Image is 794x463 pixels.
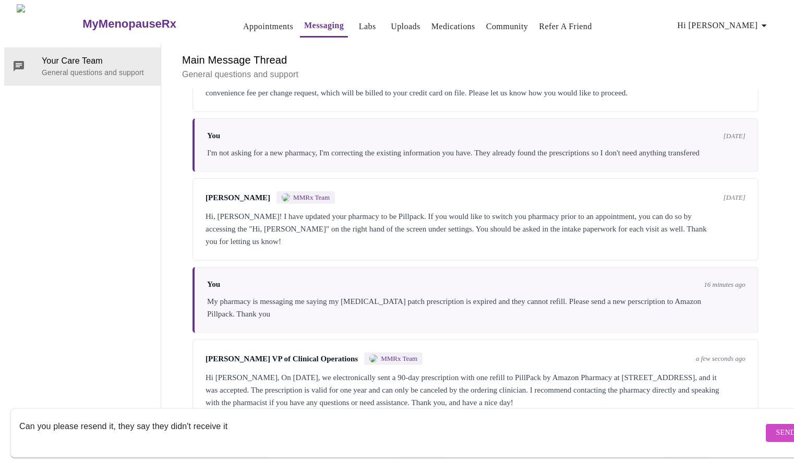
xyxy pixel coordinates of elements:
div: Your Care TeamGeneral questions and support [4,47,161,85]
a: Messaging [304,18,344,33]
a: MyMenopauseRx [81,6,218,42]
h3: MyMenopauseRx [82,17,176,31]
span: MMRx Team [293,193,330,202]
button: Community [482,16,533,37]
button: Uploads [387,16,425,37]
img: MMRX [369,355,378,363]
div: Hi, [PERSON_NAME]! I have updated your pharmacy to be Pillpack. If you would like to switch you p... [206,210,745,248]
a: Labs [359,19,376,34]
span: [PERSON_NAME] VP of Clinical Operations [206,355,358,363]
button: Messaging [300,15,348,38]
button: Hi [PERSON_NAME] [673,15,775,36]
button: Medications [427,16,479,37]
p: General questions and support [42,67,152,78]
span: Hi [PERSON_NAME] [678,18,771,33]
img: MMRX [282,193,290,202]
p: General questions and support [182,68,769,81]
a: Appointments [243,19,293,34]
button: Refer a Friend [535,16,597,37]
a: Medications [431,19,475,34]
span: Your Care Team [42,55,152,67]
button: Appointments [239,16,297,37]
div: I'm not asking for a new pharmacy, I'm correcting the existing information you have. They already... [207,147,745,159]
a: Uploads [391,19,420,34]
h6: Main Message Thread [182,52,769,68]
span: a few seconds ago [696,355,745,363]
span: [PERSON_NAME] [206,193,270,202]
button: Labs [351,16,384,37]
span: [DATE] [724,132,745,140]
a: Refer a Friend [539,19,593,34]
span: MMRx Team [381,355,417,363]
span: You [207,280,220,289]
img: MyMenopauseRx Logo [17,4,81,43]
span: [DATE] [724,193,745,202]
div: Hi [PERSON_NAME], On [DATE], we electronically sent a 90-day prescription with one refill to Pill... [206,371,745,409]
textarea: Send a message about your appointment [19,416,763,449]
span: You [207,131,220,140]
a: Community [486,19,528,34]
div: My pharmacy is messaging me saying my [MEDICAL_DATA] patch prescription is expired and they canno... [207,295,745,320]
span: 16 minutes ago [704,281,745,289]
